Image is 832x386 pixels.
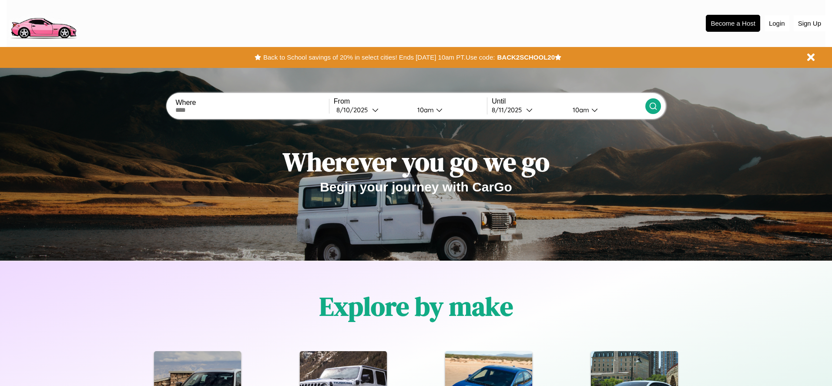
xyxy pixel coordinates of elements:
img: logo [7,4,80,41]
b: BACK2SCHOOL20 [497,54,555,61]
label: Where [175,99,329,107]
div: 10am [568,106,591,114]
button: 10am [566,105,645,114]
h1: Explore by make [319,289,513,324]
div: 8 / 11 / 2025 [492,106,526,114]
label: Until [492,97,645,105]
div: 10am [413,106,436,114]
label: From [334,97,487,105]
button: Become a Host [706,15,760,32]
button: 8/10/2025 [334,105,410,114]
button: 10am [410,105,487,114]
div: 8 / 10 / 2025 [336,106,372,114]
button: Sign Up [794,15,825,31]
button: Back to School savings of 20% in select cities! Ends [DATE] 10am PT.Use code: [261,51,497,64]
button: Login [765,15,789,31]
